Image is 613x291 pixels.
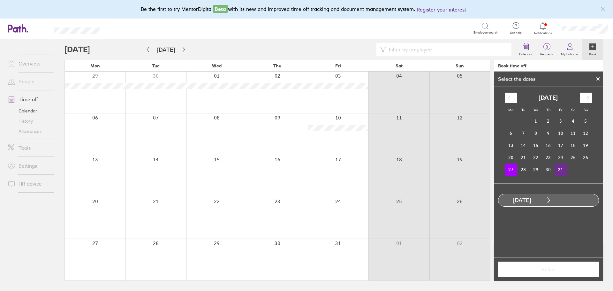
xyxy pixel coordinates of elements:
small: Sa [571,108,575,112]
button: [DATE] [152,44,180,55]
a: Book [582,39,603,60]
td: Choose Friday, October 3, 2025 as your check-out date. It’s available. [555,115,567,127]
td: Choose Sunday, October 26, 2025 as your check-out date. It’s available. [579,151,592,164]
small: Fr [559,108,562,112]
td: Choose Saturday, October 4, 2025 as your check-out date. It’s available. [567,115,579,127]
label: Book [585,50,600,56]
span: Sun [456,63,464,68]
div: Book time off [498,63,526,68]
small: Th [546,108,550,112]
a: 0Requests [536,39,557,60]
a: History [3,116,54,126]
td: Choose Thursday, October 2, 2025 as your check-out date. It’s available. [542,115,555,127]
div: Search [117,25,133,31]
td: Choose Monday, October 13, 2025 as your check-out date. It’s available. [505,139,517,151]
td: Choose Friday, October 17, 2025 as your check-out date. It’s available. [555,139,567,151]
td: Choose Thursday, October 23, 2025 as your check-out date. It’s available. [542,151,555,164]
span: Get help [505,31,526,35]
span: 0 [536,44,557,50]
span: Select [503,266,594,272]
a: My holidays [557,39,582,60]
input: Filter by employee [386,43,508,56]
a: Allowances [3,126,54,136]
div: Move backward to switch to the previous month. [505,93,517,103]
td: Selected as start date. Monday, October 27, 2025 [505,164,517,176]
span: Notifications [533,31,553,35]
span: Wed [212,63,222,68]
strong: [DATE] [539,95,558,101]
td: Choose Wednesday, October 29, 2025 as your check-out date. It’s available. [530,164,542,176]
small: We [534,108,538,112]
td: Choose Thursday, October 9, 2025 as your check-out date. It’s available. [542,127,555,139]
a: Settings [3,159,54,172]
div: Be the first to try MentorDigital with its new and improved time off tracking and document manage... [141,5,473,13]
a: Calendar [515,39,536,60]
button: Register your interest [417,6,466,13]
td: Choose Wednesday, October 15, 2025 as your check-out date. It’s available. [530,139,542,151]
td: Choose Tuesday, October 21, 2025 as your check-out date. It’s available. [517,151,530,164]
span: Mon [90,63,100,68]
span: Beta [213,5,228,13]
td: Choose Sunday, October 5, 2025 as your check-out date. It’s available. [579,115,592,127]
td: Choose Saturday, October 11, 2025 as your check-out date. It’s available. [567,127,579,139]
a: Time off [3,93,54,106]
span: Thu [273,63,281,68]
label: My holidays [557,50,582,56]
td: Choose Saturday, October 25, 2025 as your check-out date. It’s available. [567,151,579,164]
td: Choose Tuesday, October 7, 2025 as your check-out date. It’s available. [517,127,530,139]
div: [DATE] [498,197,546,204]
span: Tue [152,63,160,68]
div: Move forward to switch to the next month. [580,93,592,103]
span: Sat [396,63,403,68]
div: Select the dates [494,76,539,82]
td: Choose Friday, October 24, 2025 as your check-out date. It’s available. [555,151,567,164]
a: Tools [3,142,54,154]
td: Choose Tuesday, October 28, 2025 as your check-out date. It’s available. [517,164,530,176]
td: Choose Wednesday, October 1, 2025 as your check-out date. It’s available. [530,115,542,127]
td: Choose Monday, October 20, 2025 as your check-out date. It’s available. [505,151,517,164]
a: HR advice [3,177,54,190]
small: Mo [508,108,513,112]
td: Choose Friday, October 31, 2025 as your check-out date. It’s available. [555,164,567,176]
td: Choose Monday, October 6, 2025 as your check-out date. It’s available. [505,127,517,139]
a: Overview [3,57,54,70]
td: Choose Sunday, October 19, 2025 as your check-out date. It’s available. [579,139,592,151]
a: Calendar [3,106,54,116]
small: Tu [521,108,525,112]
td: Choose Sunday, October 12, 2025 as your check-out date. It’s available. [579,127,592,139]
span: Fri [335,63,341,68]
label: Requests [536,50,557,56]
a: Notifications [533,22,553,35]
td: Choose Wednesday, October 8, 2025 as your check-out date. It’s available. [530,127,542,139]
td: Choose Saturday, October 18, 2025 as your check-out date. It’s available. [567,139,579,151]
small: Su [584,108,588,112]
td: Choose Thursday, October 30, 2025 as your check-out date. It’s available. [542,164,555,176]
div: Calendar [498,87,599,183]
td: Choose Friday, October 10, 2025 as your check-out date. It’s available. [555,127,567,139]
td: Choose Wednesday, October 22, 2025 as your check-out date. It’s available. [530,151,542,164]
td: Choose Tuesday, October 14, 2025 as your check-out date. It’s available. [517,139,530,151]
button: Select [498,262,599,277]
a: People [3,75,54,88]
td: Choose Thursday, October 16, 2025 as your check-out date. It’s available. [542,139,555,151]
span: Employee search [473,31,498,34]
label: Calendar [515,50,536,56]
